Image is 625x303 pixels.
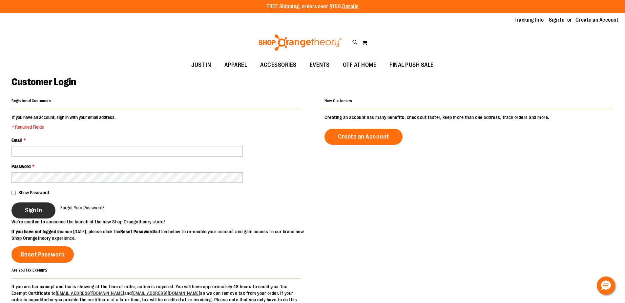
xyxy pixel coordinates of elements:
[11,202,55,218] button: Sign In
[132,291,200,296] a: [EMAIL_ADDRESS][DOMAIN_NAME]
[597,276,615,295] button: Hello, have a question? Let’s chat.
[21,251,65,258] span: Reset Password
[224,58,247,72] span: APPAREL
[310,58,330,72] span: EVENTS
[575,16,619,24] a: Create an Account
[338,133,389,140] span: Create an Account
[11,76,76,87] span: Customer Login
[12,124,115,130] span: * Required Fields
[185,58,218,73] a: JUST IN
[324,129,403,145] a: Create an Account
[56,291,124,296] a: [EMAIL_ADDRESS][DOMAIN_NAME]
[11,218,313,225] p: We’re excited to announce the launch of the new Shop Orangetheory store!
[11,164,31,169] span: Password
[218,58,254,73] a: APPAREL
[343,58,377,72] span: OTF AT HOME
[254,58,303,73] a: ACCESSORIES
[11,228,313,241] p: since [DATE], please click the button below to re-enable your account and gain access to our bran...
[11,268,48,272] strong: Are You Tax Exempt?
[11,229,61,234] strong: If you have not logged in
[11,138,22,143] span: Email
[383,58,440,73] a: FINAL PUSH SALE
[11,99,51,103] strong: Registered Customers
[60,204,105,211] a: Forgot Your Password?
[324,99,352,103] strong: New Customers
[18,190,49,195] span: Show Password
[258,34,343,51] img: Shop Orangetheory
[11,114,116,130] legend: If you have an account, sign in with your email address.
[514,16,544,24] a: Tracking Info
[120,229,154,234] strong: Reset Password
[342,4,359,9] a: Details
[260,58,297,72] span: ACCESSORIES
[389,58,434,72] span: FINAL PUSH SALE
[266,3,359,10] p: FREE Shipping, orders over $150.
[191,58,211,72] span: JUST IN
[549,16,565,24] a: Sign In
[324,114,614,121] p: Creating an account has many benefits: check out faster, keep more than one address, track orders...
[25,207,42,214] span: Sign In
[11,246,74,263] a: Reset Password
[303,58,336,73] a: EVENTS
[336,58,383,73] a: OTF AT HOME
